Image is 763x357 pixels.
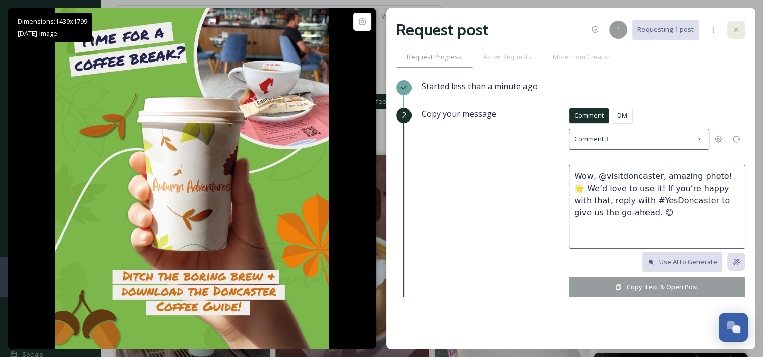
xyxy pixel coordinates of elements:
[55,8,328,349] img: 🍂 The days are shorter, the air is crisper, and Doncaster is in its beautiful autumn coat! What b...
[422,81,538,92] span: Started less than a minute ago
[402,109,406,122] span: 2
[18,17,87,26] span: Dimensions: 1439 x 1799
[569,277,745,297] button: Copy Text & Open Post
[569,165,745,249] textarea: Wow, @visitdoncaster, amazing photo! 🌟 We’d love to use it! If you’re happy with that, reply with...
[719,313,748,342] button: Open Chat
[574,111,604,121] span: Comment
[617,25,620,34] span: 1
[553,52,610,62] span: More From Creator
[422,108,496,120] span: Copy your message
[632,20,699,39] button: Requesting 1 post
[574,134,609,144] span: Comment 3
[407,52,462,62] span: Request Progress
[18,29,57,38] span: [DATE] - Image
[642,252,722,272] button: Use AI to Generate
[483,52,532,62] span: Active Requests
[617,111,627,121] span: DM
[396,18,488,42] h2: Request post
